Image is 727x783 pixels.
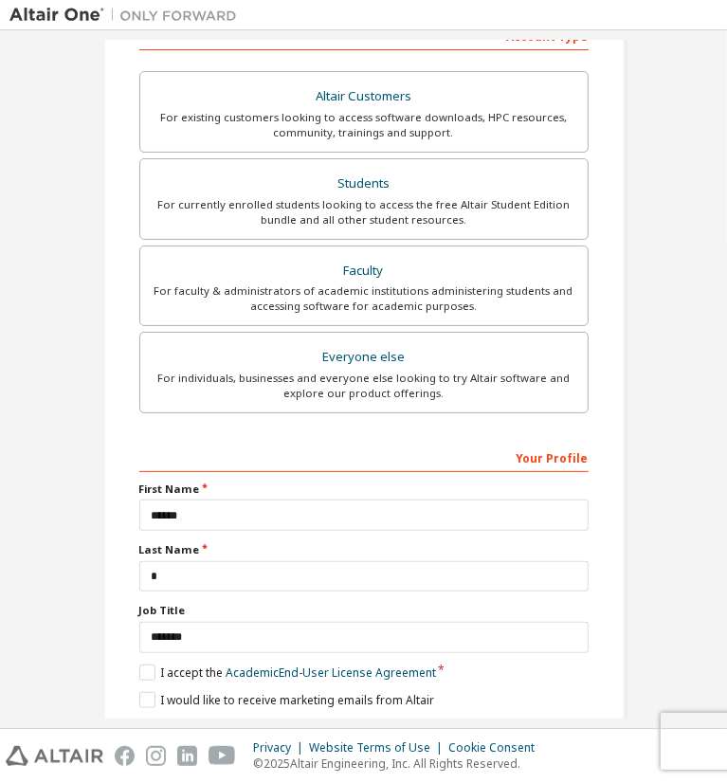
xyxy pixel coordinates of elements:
[152,171,576,197] div: Students
[6,746,103,766] img: altair_logo.svg
[139,692,434,708] label: I would like to receive marketing emails from Altair
[253,756,546,772] p: © 2025 Altair Engineering, Inc. All Rights Reserved.
[448,740,546,756] div: Cookie Consent
[253,740,309,756] div: Privacy
[309,740,448,756] div: Website Terms of Use
[152,344,576,371] div: Everyone else
[209,746,236,766] img: youtube.svg
[146,746,166,766] img: instagram.svg
[152,283,576,314] div: For faculty & administrators of academic institutions administering students and accessing softwa...
[152,371,576,401] div: For individuals, businesses and everyone else looking to try Altair software and explore our prod...
[152,110,576,140] div: For existing customers looking to access software downloads, HPC resources, community, trainings ...
[152,258,576,284] div: Faculty
[152,197,576,228] div: For currently enrolled students looking to access the free Altair Student Edition bundle and all ...
[139,542,589,557] label: Last Name
[139,603,589,618] label: Job Title
[152,83,576,110] div: Altair Customers
[9,6,246,25] img: Altair One
[139,442,589,472] div: Your Profile
[226,665,436,681] a: Academic End-User License Agreement
[115,746,135,766] img: facebook.svg
[177,746,197,766] img: linkedin.svg
[139,665,436,681] label: I accept the
[139,482,589,497] label: First Name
